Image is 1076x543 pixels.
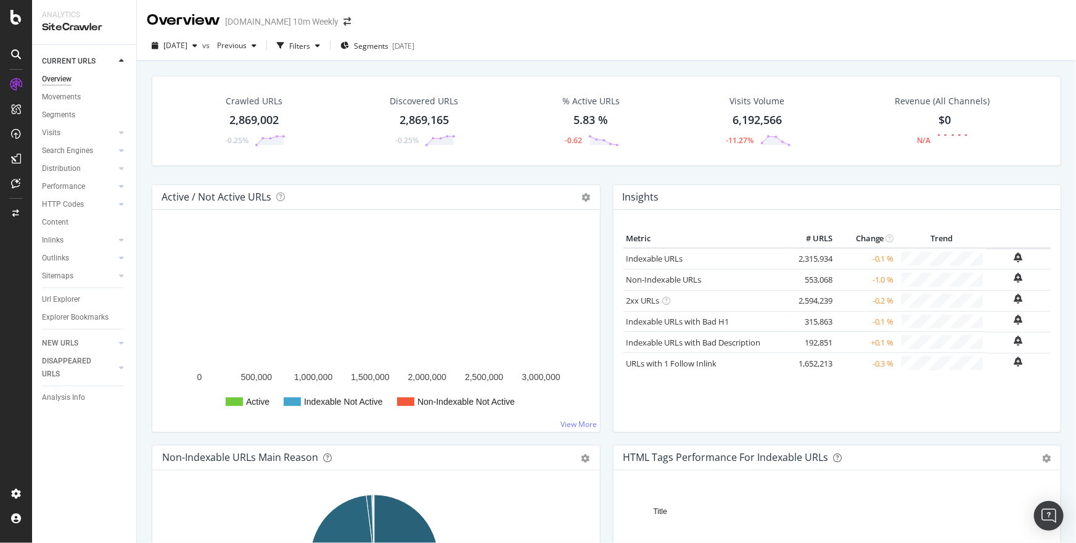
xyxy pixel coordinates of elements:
[42,20,126,35] div: SiteCrawler
[417,397,515,407] text: Non-Indexable Not Active
[42,91,128,104] a: Movements
[241,372,273,382] text: 500,000
[733,112,782,128] div: 6,192,566
[42,234,115,247] a: Inlinks
[42,270,73,283] div: Sitemaps
[42,91,81,104] div: Movements
[42,293,80,306] div: Url Explorer
[561,419,598,429] a: View More
[42,73,128,86] a: Overview
[836,230,897,248] th: Change
[42,270,115,283] a: Sitemaps
[42,337,115,350] a: NEW URLS
[42,391,85,404] div: Analysis Info
[836,248,897,269] td: -0.1 %
[465,372,503,382] text: 2,500,000
[1014,294,1023,304] div: bell-plus
[42,10,126,20] div: Analytics
[1014,252,1023,262] div: bell-plus
[42,162,115,175] a: Distribution
[42,109,128,122] a: Segments
[1014,315,1023,325] div: bell-plus
[786,290,836,311] td: 2,594,239
[653,507,667,516] text: Title
[626,337,761,348] a: Indexable URLs with Bad Description
[42,355,104,381] div: DISAPPEARED URLS
[42,109,75,122] div: Segments
[42,180,85,193] div: Performance
[1014,357,1023,367] div: bell-plus
[42,73,72,86] div: Overview
[42,216,68,229] div: Content
[42,252,115,265] a: Outlinks
[400,112,449,128] div: 2,869,165
[626,253,683,264] a: Indexable URLs
[786,248,836,269] td: 2,315,934
[581,454,590,463] div: gear
[294,372,332,382] text: 1,000,000
[42,162,81,175] div: Distribution
[836,353,897,373] td: -0.3 %
[351,372,389,382] text: 1,500,000
[42,337,78,350] div: NEW URLS
[229,112,279,128] div: 2,869,002
[626,274,702,285] a: Non-Indexable URLs
[836,311,897,332] td: -0.1 %
[623,230,786,248] th: Metric
[343,17,351,26] div: arrow-right-arrow-left
[42,144,115,157] a: Search Engines
[562,95,620,107] div: % Active URLs
[304,397,383,407] text: Indexable Not Active
[162,230,590,422] svg: A chart.
[42,311,109,324] div: Explorer Bookmarks
[390,95,458,107] div: Discovered URLs
[42,126,115,139] a: Visits
[42,180,115,193] a: Performance
[392,41,414,51] div: [DATE]
[836,290,897,311] td: -0.2 %
[212,40,247,51] span: Previous
[626,316,729,327] a: Indexable URLs with Bad H1
[42,198,84,211] div: HTTP Codes
[786,230,836,248] th: # URLS
[162,189,271,205] h4: Active / Not Active URLs
[42,252,69,265] div: Outlinks
[786,311,836,332] td: 315,863
[42,144,93,157] div: Search Engines
[408,372,446,382] text: 2,000,000
[42,391,128,404] a: Analysis Info
[1014,336,1023,346] div: bell-plus
[623,451,829,463] div: HTML Tags Performance for Indexable URLs
[939,112,951,127] span: $0
[786,269,836,290] td: 553,068
[335,36,419,56] button: Segments[DATE]
[1042,454,1051,463] div: gear
[573,112,608,128] div: 5.83 %
[162,451,318,463] div: Non-Indexable URLs Main Reason
[42,198,115,211] a: HTTP Codes
[626,358,717,369] a: URLs with 1 Follow Inlink
[225,15,339,28] div: [DOMAIN_NAME] 10m Weekly
[522,372,560,382] text: 3,000,000
[42,311,128,324] a: Explorer Bookmarks
[354,41,388,51] span: Segments
[272,36,325,56] button: Filters
[1034,501,1064,531] div: Open Intercom Messenger
[42,355,115,381] a: DISAPPEARED URLS
[918,135,931,146] div: N/A
[897,230,986,248] th: Trend
[197,372,202,382] text: 0
[289,41,310,51] div: Filters
[42,55,96,68] div: CURRENT URLS
[895,95,990,107] span: Revenue (All Channels)
[225,135,248,146] div: -0.25%
[246,397,269,407] text: Active
[786,353,836,373] td: 1,652,213
[565,135,582,146] div: -0.62
[42,293,128,306] a: Url Explorer
[42,216,128,229] a: Content
[1014,273,1023,283] div: bell-plus
[163,40,187,51] span: 2025 Aug. 8th
[836,269,897,290] td: -1.0 %
[226,95,282,107] div: Crawled URLs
